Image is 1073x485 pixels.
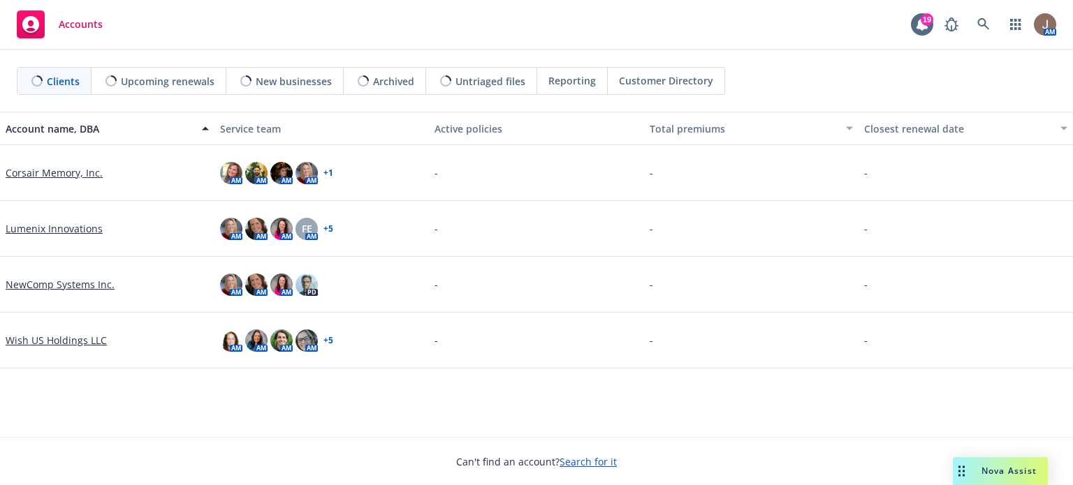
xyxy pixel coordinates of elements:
[921,13,933,26] div: 19
[435,165,438,180] span: -
[220,329,242,352] img: photo
[435,221,438,236] span: -
[245,162,268,184] img: photo
[953,457,970,485] div: Drag to move
[429,112,643,145] button: Active policies
[864,333,868,348] span: -
[953,457,1048,485] button: Nova Assist
[270,274,293,296] img: photo
[270,218,293,240] img: photo
[6,277,115,292] a: NewComp Systems Inc.
[295,274,318,296] img: photo
[59,19,103,30] span: Accounts
[859,112,1073,145] button: Closest renewal date
[295,329,318,352] img: photo
[970,10,998,38] a: Search
[864,165,868,180] span: -
[548,73,596,88] span: Reporting
[650,165,653,180] span: -
[937,10,965,38] a: Report a Bug
[456,454,617,469] span: Can't find an account?
[295,162,318,184] img: photo
[455,74,525,89] span: Untriaged files
[245,218,268,240] img: photo
[47,74,80,89] span: Clients
[256,74,332,89] span: New businesses
[270,329,293,352] img: photo
[864,277,868,292] span: -
[270,162,293,184] img: photo
[435,277,438,292] span: -
[121,74,214,89] span: Upcoming renewals
[220,274,242,296] img: photo
[220,218,242,240] img: photo
[302,221,312,236] span: FE
[323,169,333,177] a: + 1
[650,221,653,236] span: -
[435,333,438,348] span: -
[1034,13,1056,36] img: photo
[6,165,103,180] a: Corsair Memory, Inc.
[644,112,859,145] button: Total premiums
[373,74,414,89] span: Archived
[560,455,617,468] a: Search for it
[864,221,868,236] span: -
[650,277,653,292] span: -
[6,333,107,348] a: Wish US Holdings LLC
[11,5,108,44] a: Accounts
[619,73,713,88] span: Customer Directory
[214,112,429,145] button: Service team
[323,336,333,345] a: + 5
[650,121,838,136] div: Total premiums
[6,221,103,236] a: Lumenix Innovations
[220,121,423,136] div: Service team
[220,162,242,184] img: photo
[1002,10,1030,38] a: Switch app
[650,333,653,348] span: -
[981,465,1037,477] span: Nova Assist
[323,225,333,233] a: + 5
[864,121,1052,136] div: Closest renewal date
[245,329,268,352] img: photo
[6,121,194,136] div: Account name, DBA
[245,274,268,296] img: photo
[435,121,638,136] div: Active policies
